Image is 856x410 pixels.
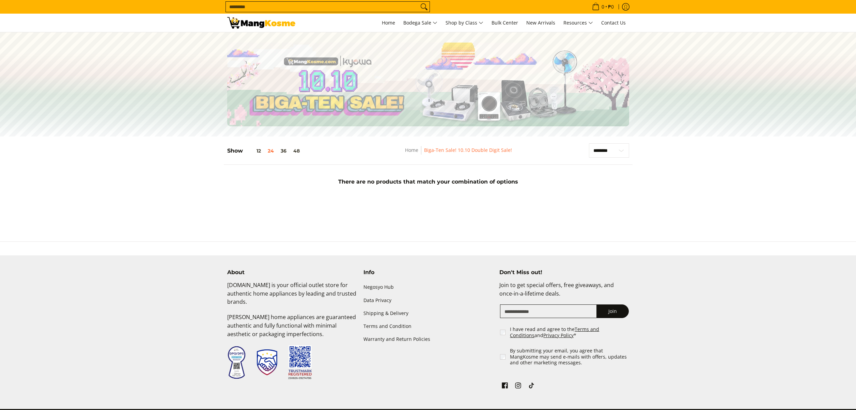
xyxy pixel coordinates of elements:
[227,147,303,154] h5: Show
[499,281,629,305] p: Join to get special offers, free giveaways, and once-in-a-lifetime deals.
[382,19,395,26] span: Home
[224,178,633,185] h5: There are no products that match your combination of options
[227,269,357,276] h4: About
[227,346,246,379] img: Data Privacy Seal
[499,269,629,276] h4: Don't Miss out!
[257,349,277,375] img: Trustmark Seal
[288,345,312,380] img: Trustmark QR
[424,147,512,153] a: Biga-Ten Sale! 10.10 Double Digit Sale!
[356,146,561,161] nav: Breadcrumbs
[243,148,264,154] button: 12
[442,14,487,32] a: Shop by Class
[227,17,295,29] img: Biga-Ten Sale! 10.10 Double Digit Sale! | Mang Kosme
[601,4,605,9] span: 0
[510,348,629,366] label: By submitting your email, you agree that MangKosme may send e-mails with offers, updates and othe...
[513,381,523,392] a: See Mang Kosme on Instagram
[563,19,593,27] span: Resources
[264,148,277,154] button: 24
[363,320,493,333] a: Terms and Condition
[510,326,629,338] label: I have read and agree to the and *
[492,19,518,26] span: Bulk Center
[527,381,536,392] a: See Mang Kosme on TikTok
[290,148,303,154] button: 48
[363,294,493,307] a: Data Privacy
[403,19,437,27] span: Bodega Sale
[405,147,418,153] a: Home
[596,304,629,318] button: Join
[607,4,615,9] span: ₱0
[227,313,357,345] p: [PERSON_NAME] home appliances are guaranteed authentic and fully functional with minimal aestheti...
[590,3,616,11] span: •
[363,333,493,346] a: Warranty and Return Policies
[400,14,441,32] a: Bodega Sale
[446,19,483,27] span: Shop by Class
[227,281,357,313] p: [DOMAIN_NAME] is your official outlet store for authentic home appliances by leading and trusted ...
[526,19,555,26] span: New Arrivals
[419,2,430,12] button: Search
[363,307,493,320] a: Shipping & Delivery
[598,14,629,32] a: Contact Us
[601,19,626,26] span: Contact Us
[560,14,596,32] a: Resources
[277,148,290,154] button: 36
[543,332,574,338] a: Privacy Policy
[488,14,522,32] a: Bulk Center
[363,269,493,276] h4: Info
[302,14,629,32] nav: Main Menu
[500,381,510,392] a: See Mang Kosme on Facebook
[510,326,599,338] a: Terms and Conditions
[363,281,493,294] a: Negosyo Hub
[523,14,559,32] a: New Arrivals
[378,14,399,32] a: Home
